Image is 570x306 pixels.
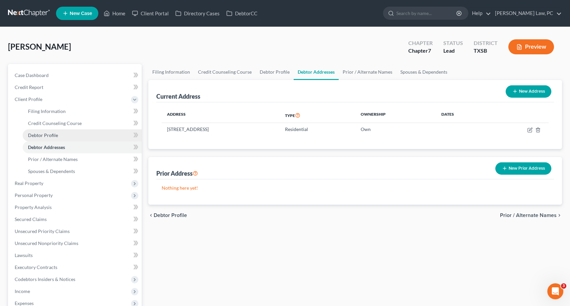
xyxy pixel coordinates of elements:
span: 7 [428,47,431,54]
a: Debtor Addresses [294,64,339,80]
a: Lawsuits [9,249,142,261]
span: Prior / Alternate Names [28,156,78,162]
a: Client Portal [129,7,172,19]
span: Credit Counseling Course [28,120,82,126]
th: Ownership [355,108,436,123]
a: DebtorCC [223,7,261,19]
span: Unsecured Priority Claims [15,228,70,234]
a: Debtor Profile [256,64,294,80]
a: Debtor Profile [23,129,142,141]
a: Filing Information [23,105,142,117]
div: Status [443,39,463,47]
a: Prior / Alternate Names [339,64,396,80]
button: Prior / Alternate Names chevron_right [500,213,562,218]
span: Lawsuits [15,252,33,258]
span: Personal Property [15,192,53,198]
span: 3 [561,283,566,289]
a: Property Analysis [9,201,142,213]
a: Spouses & Dependents [396,64,451,80]
span: Income [15,288,30,294]
button: chevron_left Debtor Profile [148,213,187,218]
span: Secured Claims [15,216,47,222]
span: Executory Contracts [15,264,57,270]
a: Unsecured Nonpriority Claims [9,237,142,249]
div: Lead [443,47,463,55]
a: [PERSON_NAME] Law, PC [492,7,562,19]
a: Credit Report [9,81,142,93]
i: chevron_right [557,213,562,218]
span: Prior / Alternate Names [500,213,557,218]
span: Filing Information [28,108,66,114]
td: Own [355,123,436,136]
a: Directory Cases [172,7,223,19]
a: Unsecured Priority Claims [9,225,142,237]
input: Search by name... [396,7,457,19]
span: New Case [70,11,92,16]
a: Prior / Alternate Names [23,153,142,165]
div: District [474,39,498,47]
td: [STREET_ADDRESS] [162,123,280,136]
button: Preview [508,39,554,54]
a: Spouses & Dependents [23,165,142,177]
th: Address [162,108,280,123]
span: Case Dashboard [15,72,49,78]
a: Filing Information [148,64,194,80]
button: New Prior Address [495,162,551,175]
div: Chapter [408,39,433,47]
a: Secured Claims [9,213,142,225]
span: Debtor Profile [154,213,187,218]
i: chevron_left [148,213,154,218]
a: Home [100,7,129,19]
button: New Address [506,85,551,98]
span: Debtor Profile [28,132,58,138]
div: TXSB [474,47,498,55]
a: Debtor Addresses [23,141,142,153]
p: Nothing here yet! [162,185,549,191]
span: [PERSON_NAME] [8,42,71,51]
a: Case Dashboard [9,69,142,81]
iframe: Intercom live chat [547,283,563,299]
th: Dates [436,108,489,123]
span: Client Profile [15,96,42,102]
a: Executory Contracts [9,261,142,273]
a: Help [469,7,491,19]
span: Real Property [15,180,43,186]
td: Residential [280,123,356,136]
div: Current Address [156,92,200,100]
span: Credit Report [15,84,43,90]
span: Codebtors Insiders & Notices [15,276,75,282]
th: Type [280,108,356,123]
div: Prior Address [156,169,198,177]
span: Property Analysis [15,204,52,210]
a: Credit Counseling Course [194,64,256,80]
a: Credit Counseling Course [23,117,142,129]
span: Debtor Addresses [28,144,65,150]
span: Expenses [15,300,34,306]
span: Spouses & Dependents [28,168,75,174]
span: Unsecured Nonpriority Claims [15,240,78,246]
div: Chapter [408,47,433,55]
